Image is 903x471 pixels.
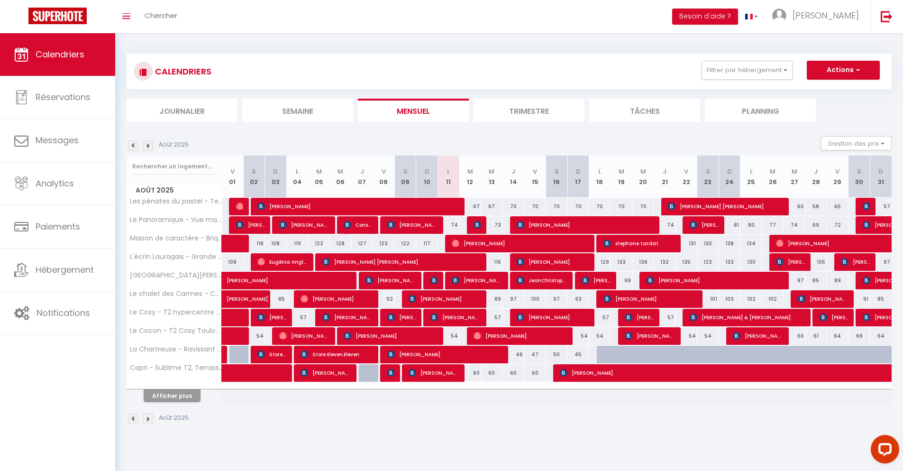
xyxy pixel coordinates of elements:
th: 24 [719,156,740,198]
div: 57 [286,309,308,326]
a: [PERSON_NAME] [222,290,244,308]
div: 45 [567,346,589,363]
span: Notifications [36,307,90,319]
div: 77 [762,216,784,234]
span: JeanChristophe Moinet [517,271,567,289]
span: [PERSON_NAME] [517,308,589,326]
span: Le Cosy - T2 hypercentre au calme avec parking [128,309,223,316]
span: Eugènia Anglès [257,253,308,271]
span: Messages [36,134,79,146]
span: Août 2025 [127,184,221,197]
div: 47 [524,346,546,363]
div: 93 [567,290,589,308]
div: 57 [870,198,892,215]
li: Tâches [589,99,700,122]
th: 11 [438,156,459,198]
span: Le Panoramique - Vue magique [128,216,223,223]
abbr: M [316,167,322,176]
div: 129 [589,253,611,271]
span: [PERSON_NAME] [387,345,503,363]
div: 60 [459,364,481,382]
span: [PERSON_NAME] [322,308,373,326]
span: L'écrin Lauragais - Grande maison, 3 chambres 3sdb [128,253,223,260]
span: [PERSON_NAME] [430,308,481,326]
div: 70 [611,198,632,215]
th: 12 [459,156,481,198]
abbr: S [403,167,408,176]
div: 54 [438,327,459,345]
span: [PERSON_NAME] [257,197,461,215]
span: [PERSON_NAME] [430,271,438,289]
span: [PERSON_NAME] [452,234,590,252]
th: 10 [416,156,438,198]
div: 67 [459,198,481,215]
div: 50 [546,346,567,363]
abbr: D [727,167,732,176]
span: [PERSON_NAME] [PERSON_NAME] [668,197,784,215]
span: [PERSON_NAME] [PERSON_NAME] [257,308,286,326]
span: [PERSON_NAME] [365,271,416,289]
div: 133 [611,253,632,271]
abbr: J [814,167,818,176]
abbr: V [533,167,537,176]
th: 07 [351,156,373,198]
span: [PERSON_NAME] [409,364,459,382]
li: Mensuel [358,99,469,122]
span: [PERSON_NAME] [279,327,330,345]
button: Afficher plus [144,389,201,402]
abbr: L [750,167,753,176]
div: 133 [719,253,740,271]
th: 14 [502,156,524,198]
button: Gestion des prix [821,136,892,150]
span: [PERSON_NAME] [841,253,870,271]
th: 03 [265,156,287,198]
div: 97 [546,290,567,308]
abbr: V [230,167,235,176]
li: Journalier [127,99,237,122]
span: [PERSON_NAME] [452,271,502,289]
div: 134 [740,235,762,252]
div: 60 [524,364,546,382]
abbr: L [447,167,450,176]
div: 54 [567,327,589,345]
th: 17 [567,156,589,198]
abbr: M [792,167,797,176]
div: 123 [373,235,395,252]
div: 60 [784,327,805,345]
span: [PERSON_NAME] [227,267,357,285]
abbr: M [640,167,646,176]
li: Trimestre [474,99,584,122]
div: 80 [740,216,762,234]
abbr: M [337,167,343,176]
div: 74 [654,216,675,234]
button: Filtrer par hébergement [702,61,793,80]
abbr: V [684,167,688,176]
abbr: S [555,167,559,176]
div: 54 [675,327,697,345]
th: 31 [870,156,892,198]
div: 70 [546,198,567,215]
span: Chercher [145,10,177,20]
span: Le Cocon - T2 Cosy Toulouse hypercentre avec Parking [128,327,223,334]
abbr: D [878,167,883,176]
abbr: J [360,167,364,176]
th: 13 [481,156,503,198]
div: 92 [373,290,395,308]
span: [PERSON_NAME] [PERSON_NAME] [322,253,482,271]
div: 105 [805,253,827,271]
iframe: LiveChat chat widget [863,431,903,471]
th: 15 [524,156,546,198]
div: 103 [719,290,740,308]
span: [PERSON_NAME] [733,327,784,345]
div: 54 [589,327,611,345]
span: Calendriers [36,48,84,60]
span: Le chalet des Carmes - Charmant T4 Hypercentre [128,290,223,297]
span: [PERSON_NAME] & [PERSON_NAME] [690,308,806,326]
div: 70 [502,198,524,215]
div: 97 [502,290,524,308]
span: [PERSON_NAME] [387,216,438,234]
span: [PERSON_NAME] [820,308,848,326]
abbr: D [425,167,429,176]
span: Analytics [36,177,74,189]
